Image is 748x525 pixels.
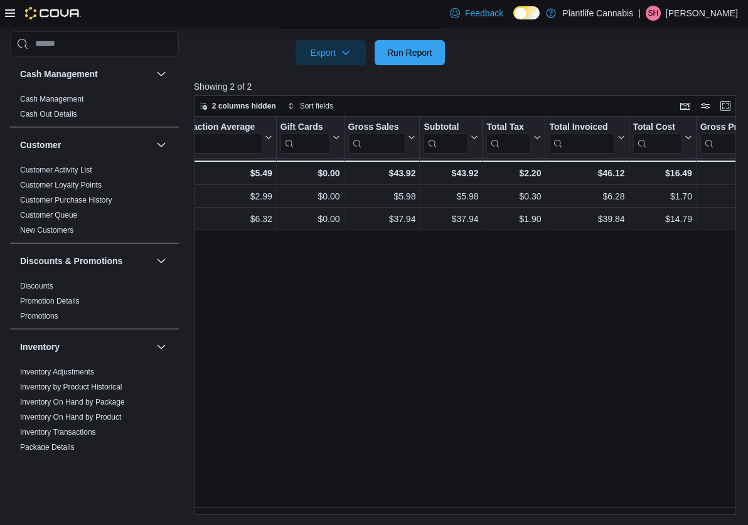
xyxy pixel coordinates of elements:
[20,255,151,267] button: Discounts & Promotions
[633,121,692,153] button: Total Cost
[648,6,659,21] span: SH
[280,166,340,181] div: $0.00
[424,211,478,226] div: $37.94
[718,98,733,114] button: Enter fullscreen
[445,1,508,26] a: Feedback
[486,121,531,133] div: Total Tax
[633,189,692,204] div: $1.70
[424,121,478,153] button: Subtotal
[646,6,661,21] div: Sarah Haight
[20,181,102,189] a: Customer Loyalty Points
[20,383,122,391] a: Inventory by Product Historical
[25,7,81,19] img: Cova
[10,162,179,243] div: Customer
[20,139,151,151] button: Customer
[20,110,77,119] a: Cash Out Details
[348,121,405,153] div: Gross Sales
[633,121,681,153] div: Total Cost
[280,211,340,226] div: $0.00
[20,281,53,291] span: Discounts
[20,413,121,422] a: Inventory On Hand by Product
[486,166,541,181] div: $2.20
[303,40,358,65] span: Export
[486,211,541,226] div: $1.90
[280,121,330,133] div: Gift Cards
[20,139,61,151] h3: Customer
[513,19,514,20] span: Dark Mode
[424,121,468,153] div: Subtotal
[20,211,77,220] a: Customer Queue
[10,278,179,329] div: Discounts & Promotions
[375,40,445,65] button: Run Report
[348,211,415,226] div: $37.94
[465,7,503,19] span: Feedback
[20,443,75,452] a: Package Details
[20,166,92,174] a: Customer Activity List
[486,121,531,153] div: Total Tax
[20,165,92,175] span: Customer Activity List
[20,68,151,80] button: Cash Management
[633,166,692,181] div: $16.49
[20,341,60,353] h3: Inventory
[633,121,681,133] div: Total Cost
[638,6,641,21] p: |
[154,137,169,152] button: Customer
[666,6,738,21] p: [PERSON_NAME]
[549,211,624,226] div: $39.84
[20,296,80,306] span: Promotion Details
[20,368,94,376] a: Inventory Adjustments
[169,166,272,181] div: $5.49
[513,6,540,19] input: Dark Mode
[486,121,541,153] button: Total Tax
[20,94,83,104] span: Cash Management
[20,341,151,353] button: Inventory
[20,210,77,220] span: Customer Queue
[549,121,614,153] div: Total Invoiced
[20,226,73,235] a: New Customers
[296,40,366,65] button: Export
[20,428,96,437] a: Inventory Transactions
[20,109,77,119] span: Cash Out Details
[282,98,338,114] button: Sort fields
[169,121,272,153] button: Transaction Average
[424,121,468,133] div: Subtotal
[20,382,122,392] span: Inventory by Product Historical
[698,98,713,114] button: Display options
[20,297,80,305] a: Promotion Details
[280,189,340,204] div: $0.00
[10,92,179,127] div: Cash Management
[424,166,478,181] div: $43.92
[20,195,112,205] span: Customer Purchase History
[549,189,624,204] div: $6.28
[486,189,541,204] div: $0.30
[348,189,415,204] div: $5.98
[20,68,98,80] h3: Cash Management
[20,397,125,407] span: Inventory On Hand by Package
[549,166,624,181] div: $46.12
[20,225,73,235] span: New Customers
[348,166,415,181] div: $43.92
[20,312,58,321] a: Promotions
[20,196,112,204] a: Customer Purchase History
[562,6,633,21] p: Plantlife Cannabis
[169,121,262,153] div: Transaction Average
[549,121,614,133] div: Total Invoiced
[424,189,478,204] div: $5.98
[678,98,693,114] button: Keyboard shortcuts
[20,95,83,103] a: Cash Management
[20,367,94,377] span: Inventory Adjustments
[20,398,125,406] a: Inventory On Hand by Package
[212,101,276,111] span: 2 columns hidden
[280,121,330,153] div: Gift Card Sales
[20,255,122,267] h3: Discounts & Promotions
[169,121,262,133] div: Transaction Average
[300,101,333,111] span: Sort fields
[20,180,102,190] span: Customer Loyalty Points
[20,427,96,437] span: Inventory Transactions
[20,282,53,290] a: Discounts
[387,46,432,59] span: Run Report
[280,121,340,153] button: Gift Cards
[154,339,169,354] button: Inventory
[20,311,58,321] span: Promotions
[194,80,742,93] p: Showing 2 of 2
